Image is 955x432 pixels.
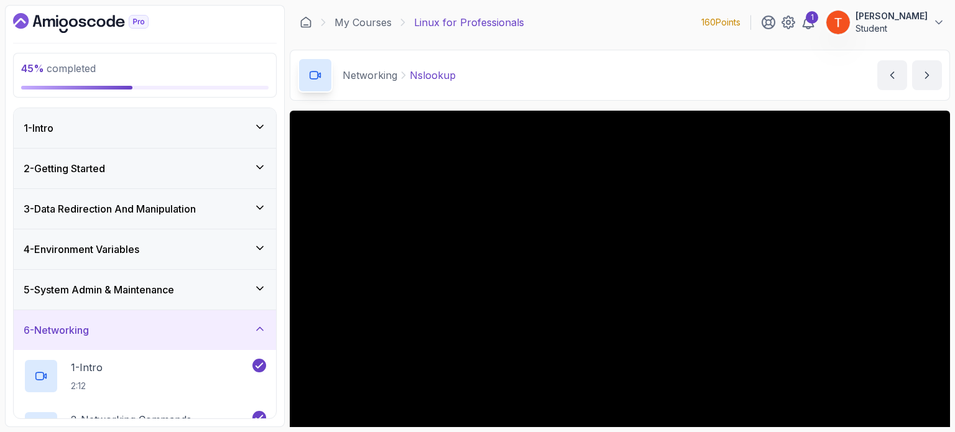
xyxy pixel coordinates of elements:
[343,68,397,83] p: Networking
[24,161,105,176] h3: 2 - Getting Started
[24,201,196,216] h3: 3 - Data Redirection And Manipulation
[14,310,276,350] button: 6-Networking
[801,15,816,30] a: 1
[856,22,928,35] p: Student
[14,229,276,269] button: 4-Environment Variables
[912,60,942,90] button: next content
[21,62,96,75] span: completed
[24,323,89,338] h3: 6 - Networking
[856,10,928,22] p: [PERSON_NAME]
[334,15,392,30] a: My Courses
[701,16,740,29] p: 160 Points
[71,380,103,392] p: 2:12
[24,121,53,136] h3: 1 - Intro
[24,242,139,257] h3: 4 - Environment Variables
[14,189,276,229] button: 3-Data Redirection And Manipulation
[410,68,456,83] p: Nslookup
[71,412,191,427] p: 2 - Networking Commands
[14,270,276,310] button: 5-System Admin & Maintenance
[300,16,312,29] a: Dashboard
[71,360,103,375] p: 1 - Intro
[13,13,177,33] a: Dashboard
[826,10,945,35] button: user profile image[PERSON_NAME]Student
[414,15,524,30] p: Linux for Professionals
[24,282,174,297] h3: 5 - System Admin & Maintenance
[806,11,818,24] div: 1
[14,149,276,188] button: 2-Getting Started
[21,62,44,75] span: 45 %
[826,11,850,34] img: user profile image
[877,60,907,90] button: previous content
[24,359,266,393] button: 1-Intro2:12
[14,108,276,148] button: 1-Intro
